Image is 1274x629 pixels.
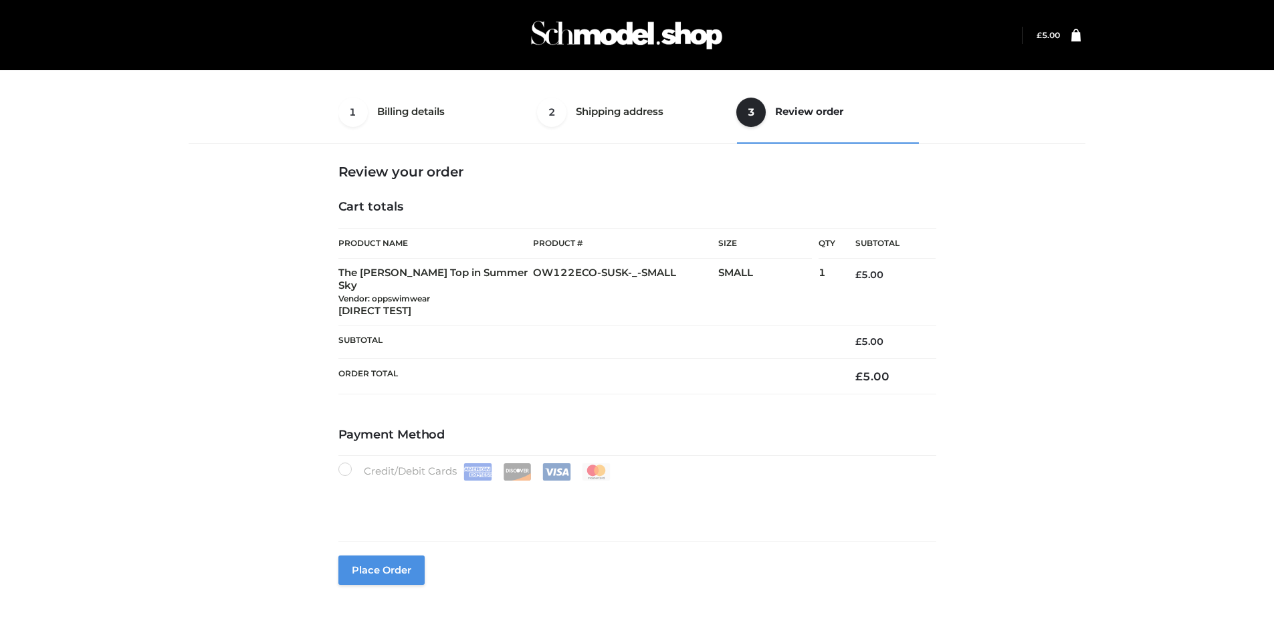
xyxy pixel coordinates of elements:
th: Subtotal [338,326,836,358]
bdi: 5.00 [855,269,883,281]
img: Discover [503,463,532,481]
a: £5.00 [1037,30,1060,40]
td: 1 [819,259,835,326]
img: Visa [542,463,571,481]
h4: Cart totals [338,200,936,215]
td: OW122ECO-SUSK-_-SMALL [533,259,718,326]
th: Order Total [338,358,836,394]
span: £ [855,269,861,281]
bdi: 5.00 [855,370,889,383]
span: £ [1037,30,1042,40]
th: Product Name [338,228,534,259]
span: £ [855,336,861,348]
th: Qty [819,228,835,259]
th: Product # [533,228,718,259]
small: Vendor: oppswimwear [338,293,430,303]
span: £ [855,370,863,383]
h4: Payment Method [338,428,936,443]
h3: Review your order [338,164,936,180]
label: Credit/Debit Cards [338,463,612,481]
th: Subtotal [835,229,936,259]
bdi: 5.00 [1037,30,1060,40]
img: Amex [463,463,492,481]
td: SMALL [718,259,819,326]
iframe: Secure payment input frame [336,478,934,527]
img: Mastercard [582,463,611,481]
bdi: 5.00 [855,336,883,348]
img: Schmodel Admin 964 [526,9,727,61]
th: Size [718,229,812,259]
td: The [PERSON_NAME] Top in Summer Sky [DIRECT TEST] [338,259,534,326]
button: Place order [338,555,425,585]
